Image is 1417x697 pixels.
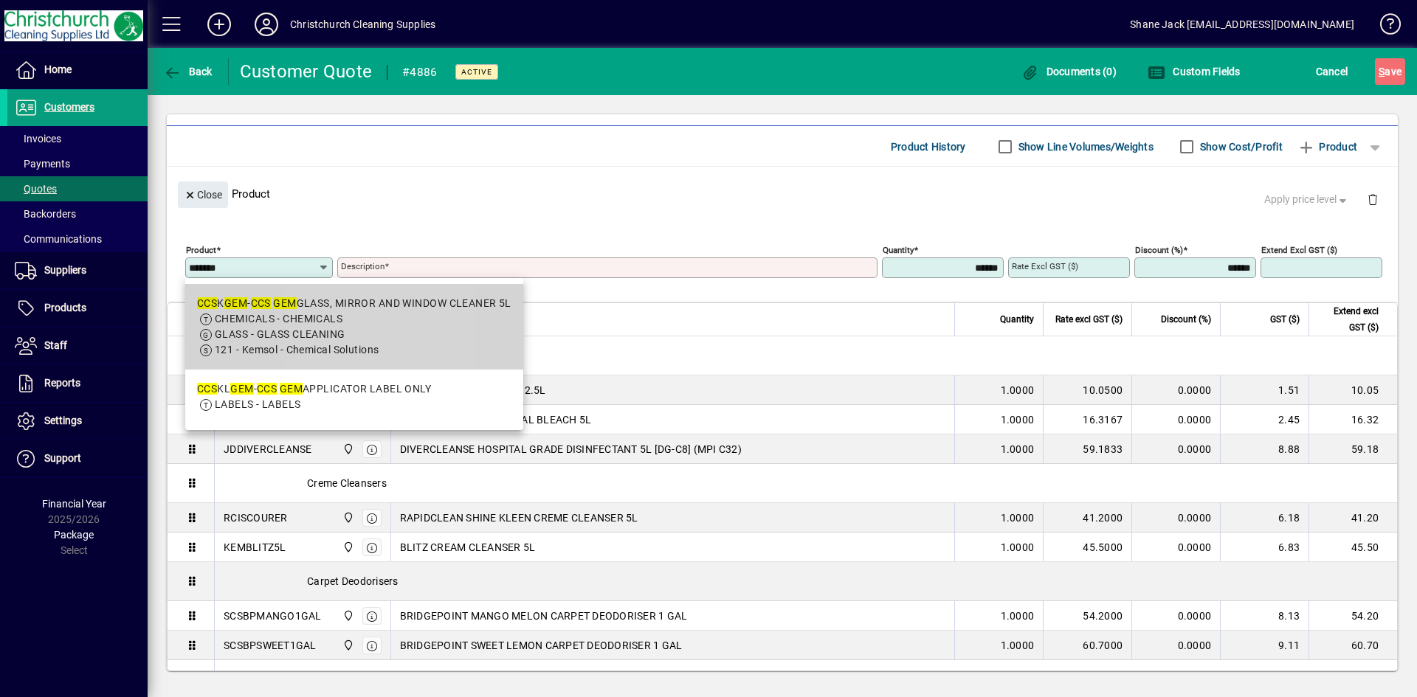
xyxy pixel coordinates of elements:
td: 6.83 [1220,533,1309,562]
span: BLITZ CREAM CLEANSER 5L [400,540,536,555]
button: Close [178,181,228,208]
span: Invoices [15,133,61,145]
td: 2.45 [1220,405,1309,434]
a: Settings [7,403,148,440]
span: Quotes [15,183,57,195]
button: Product History [885,133,972,160]
span: Back [163,66,213,77]
span: Package [54,529,94,541]
label: Show Line Volumes/Weights [1016,139,1154,154]
div: bleach [215,336,1397,375]
mat-label: Discount (%) [1135,245,1183,255]
a: Reports [7,365,148,402]
button: Custom Fields [1144,58,1244,85]
button: Profile [243,11,290,38]
td: 10.05 [1309,375,1397,405]
span: 121 - Kemsol - Chemical Solutions [215,344,379,356]
span: 1.0000 [1001,638,1035,653]
div: Creme Cleansers [215,464,1397,502]
td: 1.51 [1220,375,1309,405]
span: Backorders [15,208,76,220]
em: CCS [251,297,271,309]
a: Suppliers [7,252,148,289]
a: Invoices [7,126,148,151]
a: Communications [7,226,148,252]
a: Support [7,440,148,477]
span: Extend excl GST ($) [1318,303,1379,336]
td: 6.18 [1220,503,1309,533]
span: Communications [15,233,102,245]
td: 41.20 [1309,503,1397,533]
span: Christchurch Cleaning Supplies Ltd [339,608,356,624]
span: 1.0000 [1001,442,1035,457]
span: Settings [44,415,82,426]
app-page-header-button: Delete [1355,193,1390,206]
a: Backorders [7,201,148,226]
div: 54.2000 [1052,608,1123,623]
span: Christchurch Cleaning Supplies Ltd [339,510,356,526]
span: Customers [44,101,94,113]
span: Discount (%) [1161,311,1211,327]
td: 0.0000 [1131,631,1220,660]
span: Financial Year [42,498,106,510]
span: Rate excl GST ($) [1055,311,1123,327]
div: 59.1833 [1052,442,1123,457]
td: 0.0000 [1131,503,1220,533]
button: Back [159,58,216,85]
a: Payments [7,151,148,176]
span: Active [461,67,492,77]
span: 1.0000 [1001,540,1035,555]
span: BRIDGEPOINT MANGO MELON CARPET DEODORISER 1 GAL [400,608,688,623]
span: Home [44,63,72,75]
span: Staff [44,339,67,351]
span: Product History [891,135,966,159]
div: JDDIVERCLEANSE [224,442,312,457]
mat-label: Rate excl GST ($) [1012,261,1078,271]
button: Documents (0) [1017,58,1120,85]
span: DIVERCLEANSE HOSPITAL GRADE DISINFECTANT 5L [DG-C8] (MPI C32) [400,442,742,457]
span: 1.0000 [1001,608,1035,623]
td: 9.11 [1220,631,1309,660]
span: Suppliers [44,264,86,276]
em: GEM [280,383,303,395]
span: BRIDGEPOINT SWEET LEMON CARPET DEODORISER 1 GAL [400,638,683,653]
td: 0.0000 [1131,533,1220,562]
div: Carpet Deodorisers [215,562,1397,600]
td: 54.20 [1309,601,1397,631]
div: 41.2000 [1052,510,1123,525]
button: Save [1375,58,1405,85]
div: Christchurch Cleaning Supplies [290,13,435,36]
em: CCS [197,383,217,395]
a: Quotes [7,176,148,201]
mat-option: CCSKLGEM - CCS GEM APPLICATOR LABEL ONLY [185,370,523,424]
a: Products [7,290,148,327]
div: K - GLASS, MIRROR AND WINDOW CLEANER 5L [197,296,511,311]
span: Christchurch Cleaning Supplies Ltd [339,441,356,457]
td: 60.70 [1309,631,1397,660]
span: 1.0000 [1001,510,1035,525]
em: GEM [224,297,247,309]
td: 0.0000 [1131,405,1220,434]
mat-option: CCSKGEM - CCS GEM GLASS, MIRROR AND WINDOW CLEANER 5L [185,284,523,370]
span: Support [44,452,81,464]
div: Shane Jack [EMAIL_ADDRESS][DOMAIN_NAME] [1130,13,1354,36]
span: Cancel [1316,60,1348,83]
span: S [1379,66,1385,77]
td: 45.50 [1309,533,1397,562]
button: Cancel [1312,58,1352,85]
div: SCSBPMANGO1GAL [224,608,322,623]
app-page-header-button: Back [148,58,229,85]
td: 59.18 [1309,434,1397,464]
span: 1.0000 [1001,383,1035,398]
button: Delete [1355,181,1390,217]
mat-label: Quantity [883,245,914,255]
span: Christchurch Cleaning Supplies Ltd [339,637,356,653]
span: Products [44,302,86,313]
div: KEMBLITZ5L [224,540,286,555]
div: 10.0500 [1052,383,1123,398]
mat-label: Description [341,261,385,271]
em: CCS [257,383,277,395]
div: 60.7000 [1052,638,1123,653]
a: Home [7,52,148,89]
em: GEM [230,383,253,395]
